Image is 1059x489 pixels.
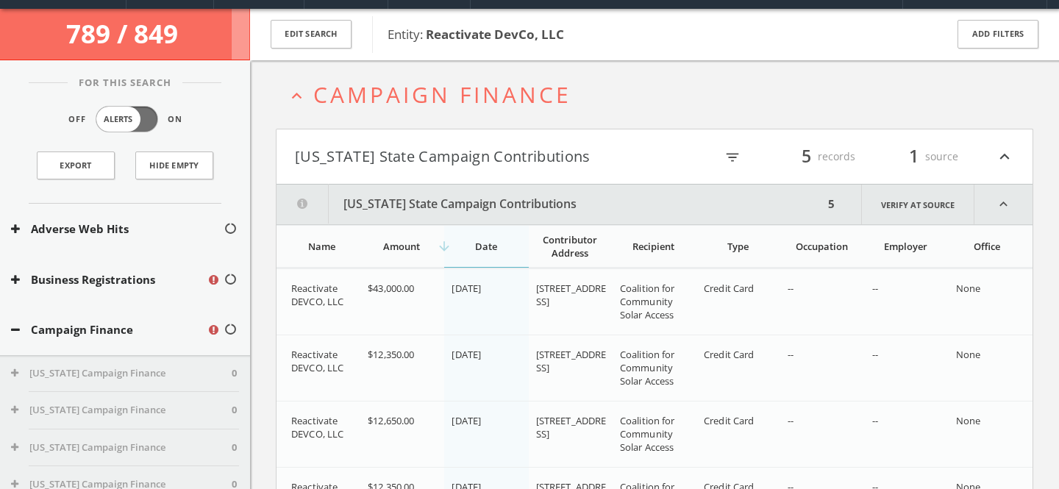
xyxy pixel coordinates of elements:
span: $43,000.00 [368,282,414,295]
span: None [956,282,981,295]
div: Occupation [788,240,855,253]
i: expand_less [287,86,307,106]
span: -- [872,348,878,361]
span: 1 [902,143,925,169]
span: Reactivate DEVCO, LLC [291,414,343,440]
button: Add Filters [958,20,1038,49]
button: [US_STATE] State Campaign Contributions [295,144,655,169]
span: Off [68,113,86,126]
span: 789 / 849 [66,16,184,51]
div: Name [291,240,352,253]
i: expand_less [974,185,1033,224]
span: -- [788,282,794,295]
span: Credit Card [704,414,754,427]
span: 0 [232,366,237,381]
div: Employer [872,240,940,253]
span: Reactivate DEVCO, LLC [291,282,343,308]
span: Credit Card [704,282,754,295]
i: arrow_downward [437,239,452,254]
button: expand_lessCampaign Finance [287,82,1033,107]
div: Date [452,240,519,253]
span: 0 [232,403,237,418]
span: $12,650.00 [368,414,414,427]
span: [DATE] [452,414,481,427]
span: [DATE] [452,348,481,361]
button: Edit Search [271,20,352,49]
button: Hide Empty [135,151,213,179]
div: 5 [824,185,839,224]
div: Recipient [620,240,688,253]
span: For This Search [68,76,182,90]
span: -- [872,282,878,295]
div: records [767,144,855,169]
span: None [956,414,981,427]
div: source [870,144,958,169]
span: $12,350.00 [368,348,414,361]
span: Entity: [388,26,564,43]
div: Type [704,240,771,253]
div: Amount [368,240,435,253]
span: Campaign Finance [313,79,571,110]
span: [STREET_ADDRESS] [536,348,607,374]
button: [US_STATE] State Campaign Contributions [277,185,824,224]
span: On [168,113,182,126]
button: [US_STATE] Campaign Finance [11,440,232,455]
div: Office [956,240,1018,253]
span: -- [788,348,794,361]
div: Contributor Address [536,233,604,260]
span: -- [788,414,794,427]
button: [US_STATE] Campaign Finance [11,403,232,418]
span: [DATE] [452,282,481,295]
span: [STREET_ADDRESS] [536,282,607,308]
span: Coalition for Community Solar Access [620,282,675,321]
span: -- [872,414,878,427]
button: Adverse Web Hits [11,221,224,238]
span: [STREET_ADDRESS] [536,414,607,440]
a: Verify at source [861,185,974,224]
span: Reactivate DEVCO, LLC [291,348,343,374]
button: Campaign Finance [11,321,207,338]
i: filter_list [724,149,741,165]
span: 5 [795,143,818,169]
span: None [956,348,981,361]
span: Credit Card [704,348,754,361]
button: [US_STATE] Campaign Finance [11,366,232,381]
span: Coalition for Community Solar Access [620,414,675,454]
button: Business Registrations [11,271,207,288]
a: Export [37,151,115,179]
span: 0 [232,440,237,455]
i: expand_less [995,144,1014,169]
span: Coalition for Community Solar Access [620,348,675,388]
b: Reactivate DevCo, LLC [426,26,564,43]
